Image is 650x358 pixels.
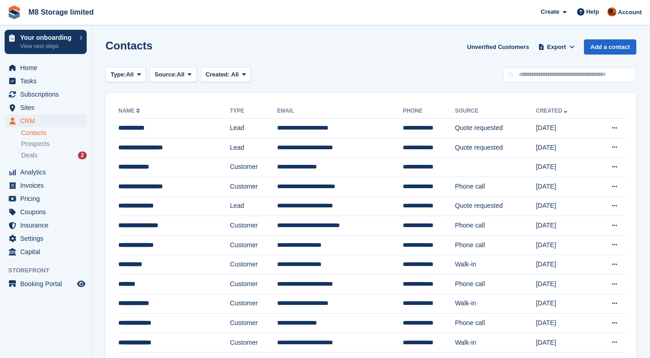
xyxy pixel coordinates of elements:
[20,245,75,258] span: Capital
[8,266,91,275] span: Storefront
[20,192,75,205] span: Pricing
[5,245,87,258] a: menu
[155,70,177,79] span: Source:
[230,119,277,138] td: Lead
[5,192,87,205] a: menu
[541,7,559,16] span: Create
[536,108,569,114] a: Created
[277,104,403,119] th: Email
[584,39,636,54] a: Add a contact
[78,152,87,159] div: 2
[5,30,87,54] a: Your onboarding View next steps
[455,333,536,353] td: Walk-in
[5,101,87,114] a: menu
[230,274,277,294] td: Customer
[7,5,21,19] img: stora-icon-8386f47178a22dfd0bd8f6a31ec36ba5ce8667c1dd55bd0f319d3a0aa187defe.svg
[536,333,593,353] td: [DATE]
[455,138,536,157] td: Quote requested
[21,151,38,160] span: Deals
[20,166,75,179] span: Analytics
[21,129,87,137] a: Contacts
[586,7,599,16] span: Help
[455,294,536,314] td: Walk-in
[403,104,455,119] th: Phone
[5,179,87,192] a: menu
[536,314,593,333] td: [DATE]
[455,177,536,196] td: Phone call
[455,196,536,216] td: Quote requested
[200,67,251,82] button: Created: All
[536,274,593,294] td: [DATE]
[111,70,126,79] span: Type:
[536,216,593,236] td: [DATE]
[607,7,617,16] img: Andy McLafferty
[536,119,593,138] td: [DATE]
[21,151,87,160] a: Deals 2
[230,216,277,236] td: Customer
[536,294,593,314] td: [DATE]
[20,206,75,218] span: Coupons
[5,219,87,232] a: menu
[25,5,97,20] a: M8 Storage limited
[618,8,642,17] span: Account
[20,75,75,87] span: Tasks
[177,70,185,79] span: All
[5,232,87,245] a: menu
[455,104,536,119] th: Source
[231,71,239,78] span: All
[21,140,50,148] span: Prospects
[20,34,75,41] p: Your onboarding
[455,216,536,236] td: Phone call
[455,314,536,333] td: Phone call
[126,70,134,79] span: All
[230,314,277,333] td: Customer
[463,39,533,54] a: Unverified Customers
[455,274,536,294] td: Phone call
[5,114,87,127] a: menu
[20,42,75,50] p: View next steps
[230,196,277,216] td: Lead
[5,61,87,74] a: menu
[230,138,277,157] td: Lead
[536,255,593,275] td: [DATE]
[20,101,75,114] span: Sites
[206,71,230,78] span: Created:
[5,206,87,218] a: menu
[230,235,277,255] td: Customer
[20,232,75,245] span: Settings
[230,255,277,275] td: Customer
[536,177,593,196] td: [DATE]
[5,166,87,179] a: menu
[536,235,593,255] td: [DATE]
[150,67,197,82] button: Source: All
[20,114,75,127] span: CRM
[20,219,75,232] span: Insurance
[20,88,75,101] span: Subscriptions
[5,75,87,87] a: menu
[230,104,277,119] th: Type
[5,277,87,290] a: menu
[230,294,277,314] td: Customer
[230,333,277,353] td: Customer
[20,179,75,192] span: Invoices
[230,177,277,196] td: Customer
[536,138,593,157] td: [DATE]
[455,255,536,275] td: Walk-in
[547,43,566,52] span: Export
[230,157,277,177] td: Customer
[20,61,75,74] span: Home
[5,88,87,101] a: menu
[536,196,593,216] td: [DATE]
[20,277,75,290] span: Booking Portal
[455,235,536,255] td: Phone call
[536,157,593,177] td: [DATE]
[76,278,87,289] a: Preview store
[118,108,142,114] a: Name
[106,67,146,82] button: Type: All
[536,39,577,54] button: Export
[455,119,536,138] td: Quote requested
[106,39,153,52] h1: Contacts
[21,139,87,149] a: Prospects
